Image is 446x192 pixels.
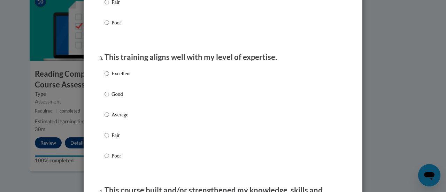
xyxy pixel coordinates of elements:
[105,90,109,98] input: Good
[111,70,131,77] p: Excellent
[111,19,131,26] p: Poor
[105,52,341,63] p: This training aligns well with my level of expertise.
[105,19,109,26] input: Poor
[105,70,109,77] input: Excellent
[105,152,109,160] input: Poor
[111,131,131,139] p: Fair
[105,131,109,139] input: Fair
[111,152,131,160] p: Poor
[111,90,131,98] p: Good
[111,111,131,118] p: Average
[105,111,109,118] input: Average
